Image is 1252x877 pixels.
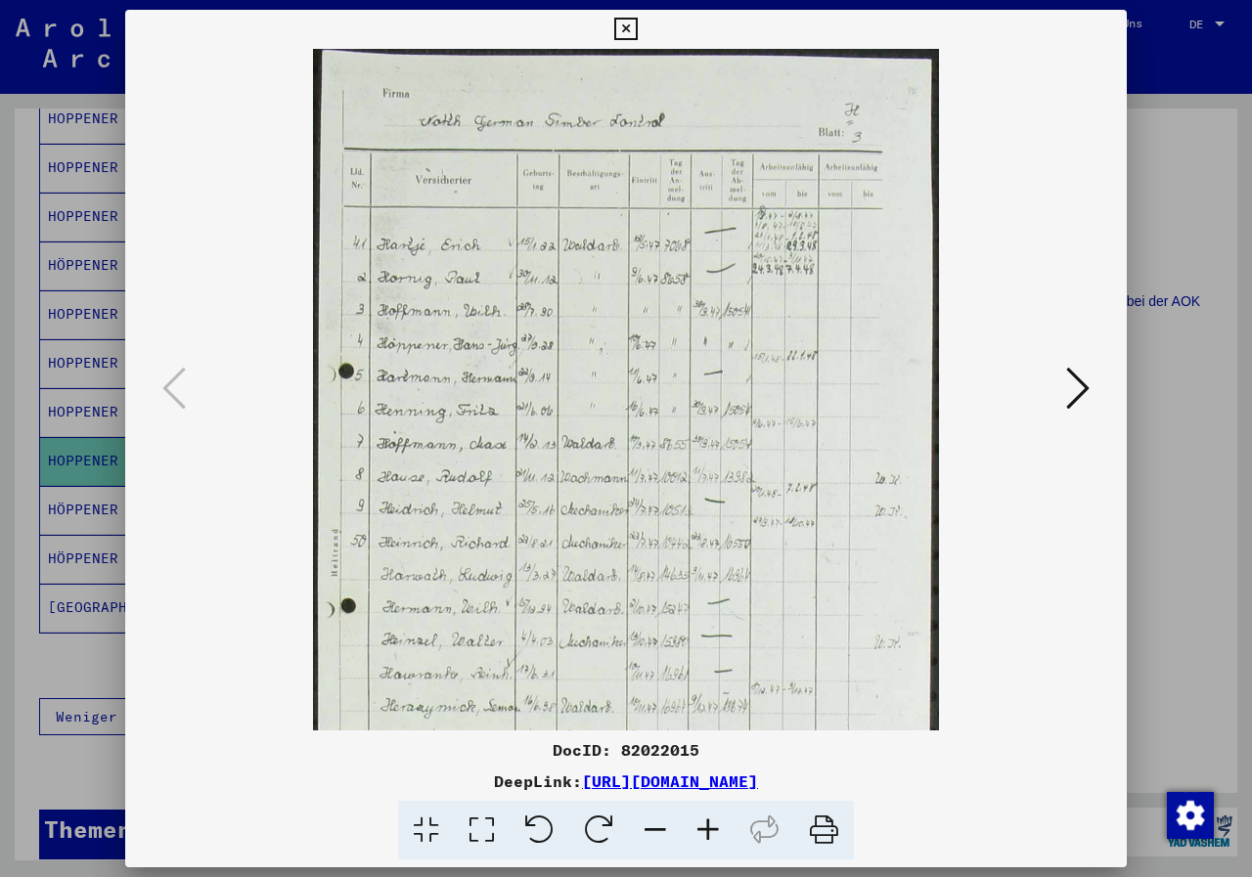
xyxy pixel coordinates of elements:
[125,769,1127,793] div: DeepLink:
[1166,791,1213,838] div: Zustimmung ändern
[582,771,758,791] a: [URL][DOMAIN_NAME]
[125,738,1127,762] div: DocID: 82022015
[1167,792,1214,839] img: Zustimmung ändern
